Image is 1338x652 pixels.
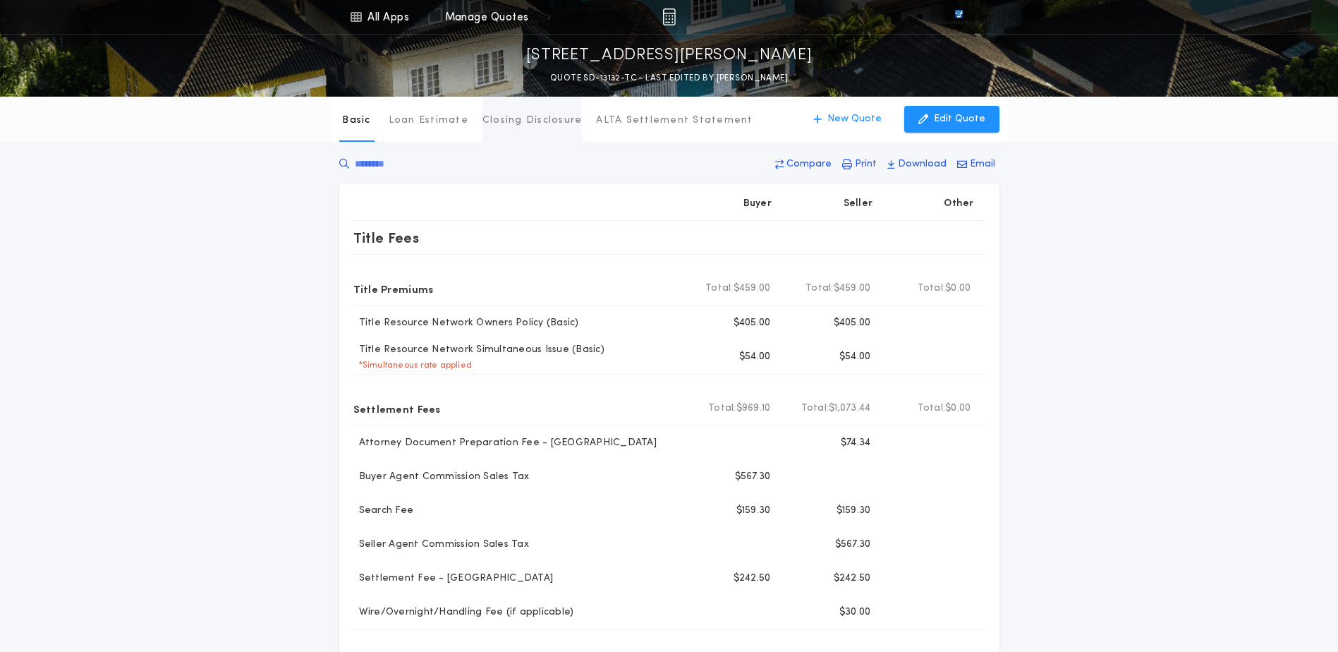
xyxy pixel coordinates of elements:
[944,197,973,211] p: Other
[353,360,473,371] p: * Simultaneous rate applied
[786,157,832,171] p: Compare
[945,402,971,416] span: $0.00
[342,114,370,128] p: Basic
[353,397,441,420] p: Settlement Fees
[482,114,583,128] p: Closing Disclosure
[829,402,870,416] span: $1,073.44
[353,436,657,450] p: Attorney Document Preparation Fee - [GEOGRAPHIC_DATA]
[596,114,753,128] p: ALTA Settlement Statement
[834,572,871,586] p: $242.50
[827,112,882,126] p: New Quote
[353,277,434,300] p: Title Premiums
[805,282,834,296] b: Total:
[799,106,896,133] button: New Quote
[705,282,734,296] b: Total:
[918,282,946,296] b: Total:
[526,44,813,67] p: [STREET_ADDRESS][PERSON_NAME]
[883,152,951,177] button: Download
[353,538,529,552] p: Seller Agent Commission Sales Tax
[353,605,574,620] p: Wire/Overnight/Handling Fee (if applicable)
[841,436,871,450] p: $74.34
[855,157,877,171] p: Print
[838,152,881,177] button: Print
[898,157,947,171] p: Download
[904,106,999,133] button: Edit Quote
[918,402,946,416] b: Total:
[839,605,871,620] p: $30.00
[837,504,871,518] p: $159.30
[389,114,468,128] p: Loan Estimate
[771,152,836,177] button: Compare
[929,10,988,24] img: vs-icon
[801,402,829,416] b: Total:
[734,316,771,330] p: $405.00
[844,197,873,211] p: Seller
[970,157,995,171] p: Email
[834,316,871,330] p: $405.00
[353,227,420,249] p: Title Fees
[934,112,985,126] p: Edit Quote
[736,504,771,518] p: $159.30
[353,470,530,484] p: Buyer Agent Commission Sales Tax
[739,350,771,364] p: $54.00
[834,282,871,296] span: $459.00
[353,504,414,518] p: Search Fee
[835,538,871,552] p: $567.30
[708,402,736,416] b: Total:
[353,572,554,586] p: Settlement Fee - [GEOGRAPHIC_DATA]
[743,197,772,211] p: Buyer
[734,282,771,296] span: $459.00
[953,152,999,177] button: Email
[736,402,771,416] span: $969.10
[735,470,771,484] p: $567.30
[353,343,604,357] p: Title Resource Network Simultaneous Issue (Basic)
[353,316,579,330] p: Title Resource Network Owners Policy (Basic)
[550,71,788,85] p: QUOTE SD-13132-TC - LAST EDITED BY [PERSON_NAME]
[734,572,771,586] p: $242.50
[945,282,971,296] span: $0.00
[662,8,676,25] img: img
[839,350,871,364] p: $54.00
